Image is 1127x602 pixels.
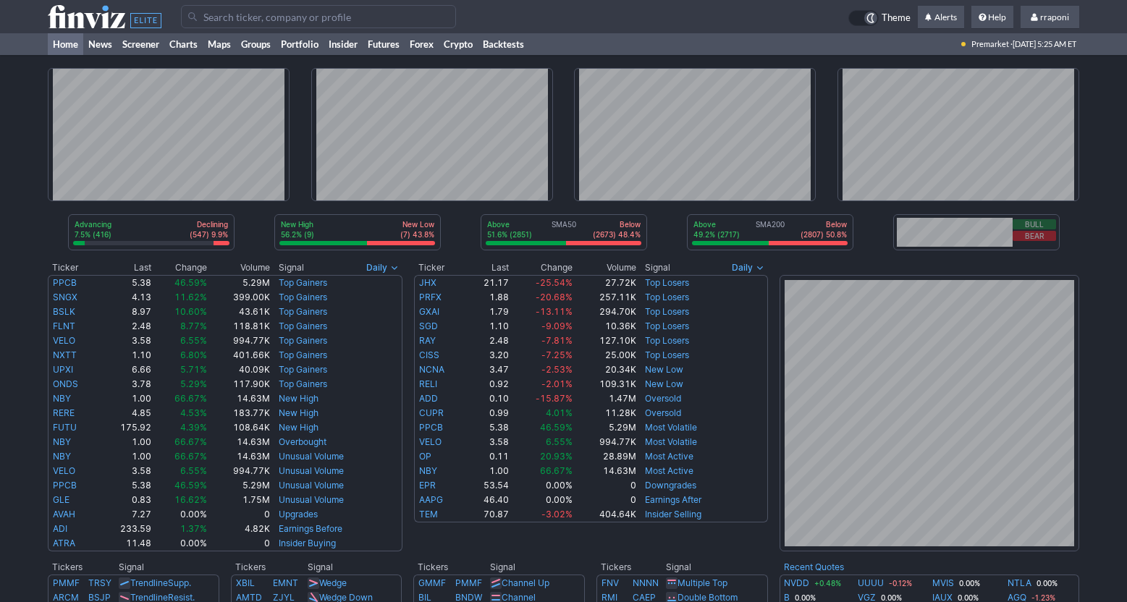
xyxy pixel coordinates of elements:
[99,493,153,507] td: 0.83
[53,523,67,534] a: ADI
[465,493,510,507] td: 46.40
[645,509,701,520] a: Insider Selling
[882,10,911,26] span: Theme
[465,406,510,420] td: 0.99
[573,260,637,275] th: Volume
[99,420,153,435] td: 175.92
[801,219,847,229] p: Below
[593,219,641,229] p: Below
[208,406,271,420] td: 183.77K
[53,407,75,418] a: RERE
[541,349,573,360] span: -7.25%
[99,377,153,391] td: 3.78
[208,377,271,391] td: 117.90K
[487,219,532,229] p: Above
[366,260,387,275] span: Daily
[546,436,573,447] span: 6.55%
[633,577,659,588] a: NNNN
[99,319,153,334] td: 2.48
[190,229,228,239] p: (547) 9.9%
[573,334,637,348] td: 127.10K
[53,277,77,288] a: PPCB
[279,306,327,317] a: Top Gainers
[732,260,753,275] span: Daily
[536,306,573,317] span: -13.11%
[510,493,573,507] td: 0.00%
[573,493,637,507] td: 0
[48,560,118,575] th: Tickers
[180,407,207,418] span: 4.53%
[1021,6,1079,29] a: rraponi
[279,538,336,548] a: Insider Buying
[536,277,573,288] span: -25.54%
[180,523,207,534] span: 1.37%
[541,378,573,389] span: -2.01%
[419,422,443,433] a: PPCB
[208,493,271,507] td: 1.75M
[53,306,75,317] a: BSLK
[540,465,573,476] span: 66.67%
[174,306,207,317] span: 10.60%
[180,378,207,389] span: 5.29%
[118,560,219,575] th: Signal
[208,522,271,536] td: 4.82K
[53,321,75,331] a: FLNT
[918,6,964,29] a: Alerts
[932,576,954,590] a: MVIS
[279,480,344,491] a: Unusual Volume
[573,391,637,406] td: 1.47M
[152,260,208,275] th: Change
[439,33,478,55] a: Crypto
[99,363,153,377] td: 6.66
[279,378,327,389] a: Top Gainers
[319,577,347,588] a: Wedge
[180,349,207,360] span: 6.80%
[231,560,307,575] th: Tickers
[573,290,637,305] td: 257.11K
[784,561,844,572] b: Recent Quotes
[465,391,510,406] td: 0.10
[887,577,914,589] span: -0.12%
[208,507,271,522] td: 0
[419,465,437,476] a: NBY
[236,33,276,55] a: Groups
[645,306,689,317] a: Top Losers
[1034,577,1060,589] span: 0.00%
[645,494,701,505] a: Earnings After
[180,422,207,433] span: 4.39%
[645,321,689,331] a: Top Losers
[419,436,442,447] a: VELO
[279,349,327,360] a: Top Gainers
[53,538,75,548] a: ATRA
[53,509,75,520] a: AVAH
[279,407,318,418] a: New High
[645,262,670,274] span: Signal
[53,349,77,360] a: NXTT
[413,560,489,575] th: Tickers
[324,33,363,55] a: Insider
[99,435,153,449] td: 1.00
[53,465,75,476] a: VELO
[164,33,203,55] a: Charts
[53,378,78,389] a: ONDS
[279,436,326,447] a: Overbought
[645,480,696,491] a: Downgrades
[83,33,117,55] a: News
[53,577,80,588] a: PMMF
[465,305,510,319] td: 1.79
[546,407,573,418] span: 4.01%
[279,277,327,288] a: Top Gainers
[419,349,439,360] a: CISS
[573,305,637,319] td: 294.70K
[645,393,681,404] a: Oversold
[541,364,573,375] span: -2.53%
[645,292,689,302] a: Top Losers
[645,451,693,462] a: Most Active
[645,422,697,433] a: Most Volatile
[400,229,434,239] p: (7) 43.8%
[573,377,637,391] td: 109.31K
[418,577,446,588] a: GMMF
[419,364,444,375] a: NCNA
[489,560,585,575] th: Signal
[465,275,510,290] td: 21.17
